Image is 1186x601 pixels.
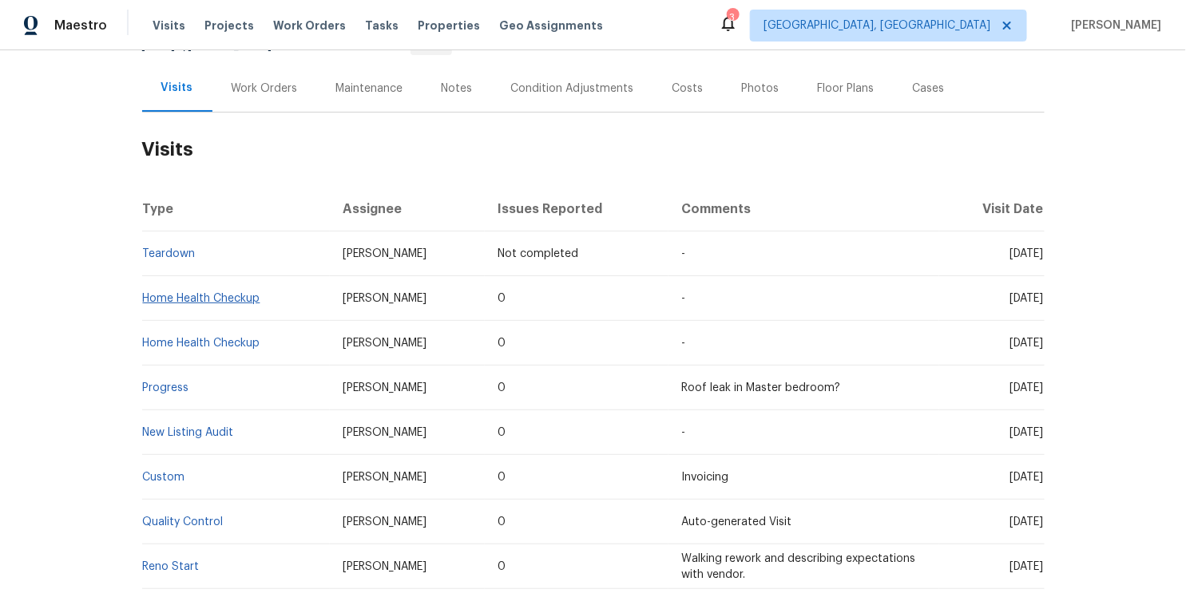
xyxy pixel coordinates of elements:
div: Notes [442,81,473,97]
span: Geo Assignments [499,18,603,34]
span: 0 [498,293,506,304]
span: Work Orders [273,18,346,34]
span: [PERSON_NAME] [343,472,426,483]
th: Visit Date [939,187,1044,231]
span: - [681,427,685,438]
span: [PERSON_NAME] [343,561,426,572]
a: Custom [143,472,185,483]
span: [DATE] [1010,427,1044,438]
span: Visits [153,18,185,34]
span: [DATE] [1010,516,1044,528]
span: [PERSON_NAME] [343,338,426,349]
span: [DATE] [1010,248,1044,259]
div: Costs [672,81,704,97]
a: Teardown [143,248,196,259]
span: [PERSON_NAME] [343,382,426,393]
span: Properties [418,18,480,34]
th: Comments [668,187,939,231]
th: Type [142,187,331,231]
a: Progress [143,382,189,393]
span: Projects [204,18,254,34]
span: 0 [498,472,506,483]
a: Reno Start [143,561,200,572]
a: Home Health Checkup [143,293,260,304]
div: Condition Adjustments [511,81,634,97]
span: Invoicing [681,472,728,483]
div: Visits [161,80,193,96]
span: 0 [498,338,506,349]
span: [DATE] [142,40,176,51]
div: Photos [742,81,779,97]
span: [DATE] [1010,338,1044,349]
span: 0 [498,427,506,438]
span: [GEOGRAPHIC_DATA], [GEOGRAPHIC_DATA] [764,18,990,34]
span: [PERSON_NAME] [1065,18,1162,34]
span: Walking rework and describing expectations with vendor. [681,553,915,580]
span: Maestro [54,18,107,34]
span: - [681,338,685,349]
a: New Listing Audit [143,427,234,438]
div: Cases [913,81,945,97]
div: Maintenance [336,81,403,97]
span: [PERSON_NAME] [343,516,426,528]
div: Floor Plans [818,81,875,97]
span: - [681,293,685,304]
span: [DATE] [1010,293,1044,304]
span: [DATE] [1010,472,1044,483]
span: [DATE] [1010,382,1044,393]
span: [PERSON_NAME] [343,248,426,259]
span: 0 [498,561,506,572]
a: Home Health Checkup [143,338,260,349]
span: [PERSON_NAME] [343,427,426,438]
span: Roof leak in Master bedroom? [681,382,840,393]
span: Auto-generated Visit [681,516,791,528]
span: Not completed [498,248,578,259]
h2: Visits [142,113,1045,187]
div: Work Orders [232,81,298,97]
span: [DATE] [1010,561,1044,572]
span: 0 [498,382,506,393]
div: 3 [727,10,738,26]
span: BRN [377,40,452,51]
th: Issues Reported [485,187,668,231]
span: 0 [498,516,506,528]
th: Assignee [330,187,485,231]
span: - [681,248,685,259]
span: Tasks [365,20,399,31]
span: [PERSON_NAME] [343,293,426,304]
a: Quality Control [143,516,224,528]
